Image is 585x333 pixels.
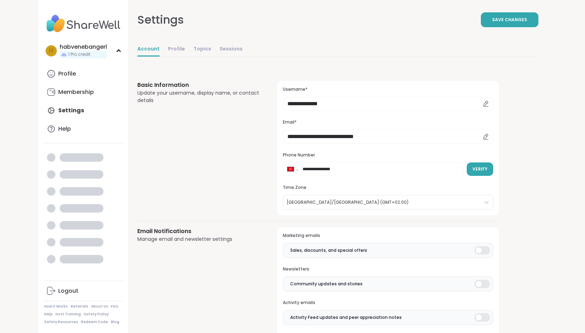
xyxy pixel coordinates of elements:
div: Help [58,125,71,133]
a: Safety Policy [84,312,109,317]
span: 1 Pro credit [68,52,90,58]
button: Save Changes [481,12,538,27]
a: Referrals [71,304,88,309]
a: Blog [111,320,119,325]
div: Settings [137,11,184,28]
img: ShareWell Nav Logo [44,11,123,36]
button: Verify [467,162,493,176]
div: Profile [58,70,76,78]
span: Community updates and stories [290,281,363,287]
div: Update your username, display name, or contact details [137,89,261,104]
a: Account [137,42,160,57]
a: Redeem Code [81,320,108,325]
h3: Username* [283,87,493,93]
div: habvenebangerl [60,43,107,51]
a: Profile [168,42,185,57]
span: h [49,46,53,55]
a: Profile [44,65,123,82]
a: FAQ [111,304,118,309]
h3: Newsletters [283,266,493,272]
a: Topics [193,42,211,57]
a: How It Works [44,304,68,309]
h3: Phone Number [283,152,493,158]
span: Activity Feed updates and peer appreciation notes [290,314,402,321]
h3: Basic Information [137,81,261,89]
a: Sessions [220,42,243,57]
a: About Us [91,304,108,309]
div: Manage email and newsletter settings [137,236,261,243]
a: Help [44,120,123,137]
span: Save Changes [492,17,527,23]
h3: Time Zone [283,185,493,191]
h3: Email* [283,119,493,125]
span: Verify [472,166,488,172]
h3: Email Notifications [137,227,261,236]
div: Logout [58,287,78,295]
a: Safety Resources [44,320,78,325]
div: Membership [58,88,94,96]
a: Logout [44,283,123,299]
h3: Activity emails [283,300,493,306]
a: Membership [44,84,123,101]
a: Help [44,312,53,317]
span: Sales, discounts, and special offers [290,247,367,254]
a: Host Training [55,312,81,317]
h3: Marketing emails [283,233,493,239]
